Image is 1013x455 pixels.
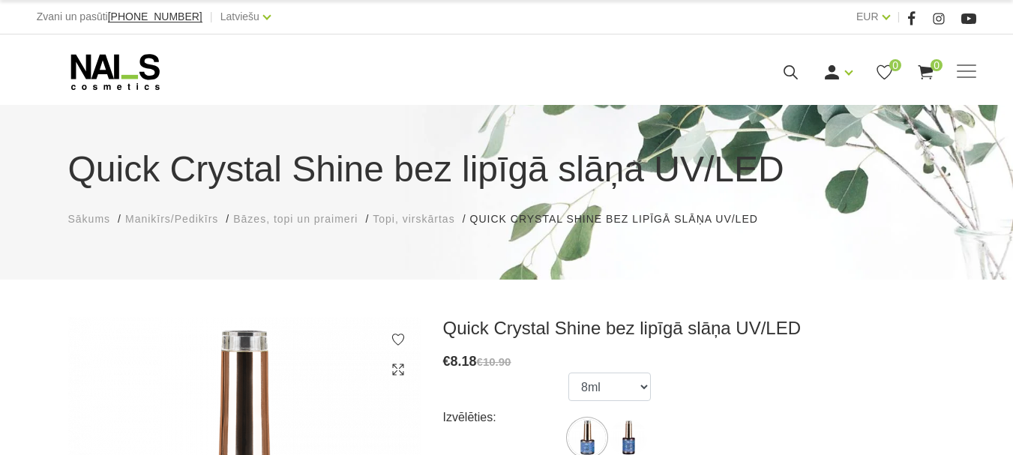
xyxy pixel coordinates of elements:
[889,59,901,71] span: 0
[125,213,218,225] span: Manikīrs/Pedikīrs
[233,211,358,227] a: Bāzes, topi un praimeri
[856,7,879,25] a: EUR
[477,355,511,368] s: €10.90
[443,317,946,340] h3: Quick Crystal Shine bez lipīgā slāņa UV/LED
[233,213,358,225] span: Bāzes, topi un praimeri
[220,7,259,25] a: Latviešu
[68,142,946,196] h1: Quick Crystal Shine bez lipīgā slāņa UV/LED
[443,406,569,430] div: Izvēlēties:
[898,7,901,26] span: |
[373,211,454,227] a: Topi, virskārtas
[451,354,477,369] span: 8.18
[470,211,773,227] li: Quick Crystal Shine bez lipīgā slāņa UV/LED
[443,354,451,369] span: €
[373,213,454,225] span: Topi, virskārtas
[210,7,213,26] span: |
[916,63,935,82] a: 0
[37,7,202,26] div: Zvani un pasūti
[68,213,111,225] span: Sākums
[875,63,894,82] a: 0
[108,10,202,22] span: [PHONE_NUMBER]
[68,211,111,227] a: Sākums
[125,211,218,227] a: Manikīrs/Pedikīrs
[108,11,202,22] a: [PHONE_NUMBER]
[931,59,943,71] span: 0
